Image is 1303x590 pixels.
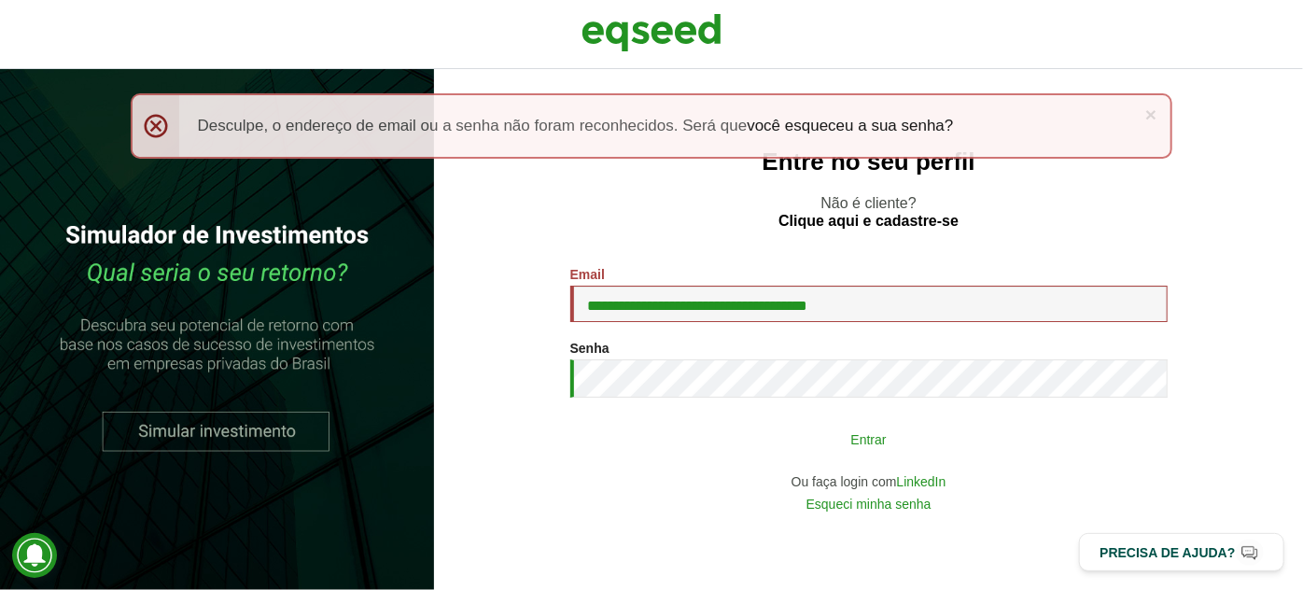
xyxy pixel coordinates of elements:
label: Senha [570,342,609,355]
div: Ou faça login com [570,475,1168,488]
img: EqSeed Logo [581,9,722,56]
button: Entrar [626,421,1112,457]
a: × [1145,105,1156,124]
a: LinkedIn [897,475,946,488]
label: Email [570,268,605,281]
a: Clique aqui e cadastre-se [778,214,959,229]
div: Desculpe, o endereço de email ou a senha não foram reconhecidos. Será que [131,93,1173,159]
a: Esqueci minha senha [806,498,932,511]
a: você esqueceu a sua senha? [747,118,953,133]
p: Não é cliente? [471,194,1266,230]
